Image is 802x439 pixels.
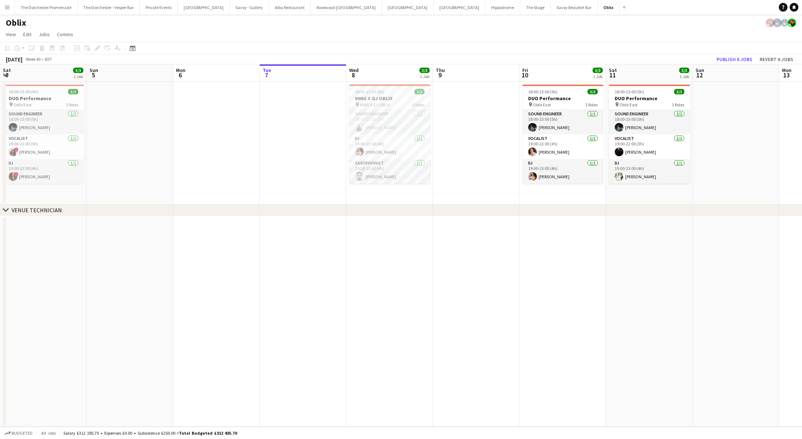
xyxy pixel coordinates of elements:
div: 18:00-23:00 (5h)3/3MMG X GJ OBLIX MMG X GJ OBLIX3 RolesSound Engineer1/118:00-23:00 (5h)[PERSON_N... [349,85,430,184]
app-job-card: 18:00-23:00 (5h)3/3DUO Performance Oblix East3 RolesSound Engineer1/118:00-23:00 (5h)[PERSON_NAME... [3,85,84,184]
span: 12 [694,71,704,79]
button: The Dorchester Promenade [15,0,78,14]
button: Budgeted [4,429,34,437]
span: 3/3 [414,89,425,94]
span: Comms [57,31,73,38]
span: 18:00-23:00 (5h) [355,89,384,94]
button: Savoy - Gallery [230,0,269,14]
div: 1 Job [74,74,83,79]
button: The Stage [520,0,551,14]
app-job-card: 18:00-23:00 (5h)3/3DUO Performance Oblix East3 RolesSound Engineer1/118:00-23:00 (5h)[PERSON_NAME... [522,85,603,184]
span: 3/3 [679,68,689,73]
span: View [6,31,16,38]
app-job-card: 18:00-23:00 (5h)3/3DUO Performance Oblix East3 RolesSound Engineer1/118:00-23:00 (5h)[PERSON_NAME... [609,85,690,184]
span: Jobs [39,31,50,38]
span: 3/3 [73,68,83,73]
button: Rosewood [GEOGRAPHIC_DATA] [311,0,382,14]
span: Mon [176,67,185,73]
h3: MMG X GJ OBLIX [349,95,430,102]
span: Oblix East [619,102,638,107]
span: 18:00-23:00 (5h) [615,89,644,94]
span: 7 [262,71,271,79]
h3: DUO Performance [609,95,690,102]
app-card-role: Vocalist1/119:00-22:00 (3h)[PERSON_NAME] [522,135,603,159]
span: 11 [608,71,617,79]
span: 3/3 [419,68,430,73]
app-card-role: Vocalist1/119:00-22:00 (3h)![PERSON_NAME] [3,135,84,159]
button: [GEOGRAPHIC_DATA] [382,0,434,14]
app-user-avatar: Rosie Skuse [788,18,796,27]
span: Sun [89,67,98,73]
app-user-avatar: Helena Debono [773,18,782,27]
button: Savoy Beaufort Bar [551,0,598,14]
span: Fri [522,67,528,73]
app-card-role: DJ1/119:00-23:00 (4h)![PERSON_NAME] [3,159,84,184]
h3: DUO Performance [522,95,603,102]
app-card-role: Sound Engineer1/118:00-23:00 (5h)[PERSON_NAME] [349,110,430,135]
span: 3 Roles [585,102,598,107]
button: Oblix [598,0,620,14]
button: [GEOGRAPHIC_DATA] [178,0,230,14]
app-user-avatar: Rosie Skuse [766,18,774,27]
span: Sat [609,67,617,73]
span: 18:00-23:00 (5h) [528,89,557,94]
app-card-role: Sound Engineer1/118:00-23:00 (5h)[PERSON_NAME] [3,110,84,135]
span: ! [14,172,18,176]
span: 3 Roles [672,102,684,107]
span: Week 40 [24,56,42,62]
app-card-role: DJ1/119:00-23:00 (4h)[PERSON_NAME] [522,159,603,184]
app-card-role: Sound Engineer1/118:00-23:00 (5h)[PERSON_NAME] [522,110,603,135]
span: 9 [435,71,445,79]
span: Oblix East [13,102,32,107]
span: Tue [263,67,271,73]
span: Wed [349,67,359,73]
app-card-role: Saxophonist1/119:00-23:00 (4h)[PERSON_NAME] [349,159,430,184]
button: The Dorchester - Vesper Bar [78,0,140,14]
a: Jobs [36,30,53,39]
span: Oblix East [533,102,551,107]
button: Alba Restaurant [269,0,311,14]
div: VENUE TECHNICIAN [12,206,62,214]
button: Publish 6 jobs [714,55,755,64]
div: 1 Job [680,74,689,79]
span: Thu [436,67,445,73]
div: 1 Job [420,74,429,79]
span: 5 [88,71,98,79]
span: MMG X GJ OBLIX [360,102,390,107]
div: [DATE] [6,56,22,63]
span: 3 Roles [66,102,78,107]
span: 18:00-23:00 (5h) [9,89,38,94]
button: Hippodrome [485,0,520,14]
span: Mon [782,67,791,73]
span: Budgeted [12,431,33,436]
span: Edit [23,31,32,38]
a: View [3,30,19,39]
app-card-role: Sound Engineer1/118:00-23:00 (5h)[PERSON_NAME] [609,110,690,135]
span: 8 [348,71,359,79]
a: Comms [54,30,76,39]
app-user-avatar: Helena Debono [780,18,789,27]
span: Total Budgeted £312 435.70 [179,430,237,436]
span: 3/3 [68,89,78,94]
button: Revert 6 jobs [757,55,796,64]
span: 3/3 [588,89,598,94]
span: All jobs [40,430,57,436]
button: [GEOGRAPHIC_DATA] [434,0,485,14]
span: 4 [2,71,11,79]
button: Private Events [140,0,178,14]
h3: DUO Performance [3,95,84,102]
a: Edit [20,30,34,39]
span: 3 Roles [412,102,425,107]
div: Salary £312 185.70 + Expenses £0.00 + Subsistence £250.00 = [63,430,237,436]
app-card-role: DJ1/119:00-23:00 (4h)[PERSON_NAME] [609,159,690,184]
div: BST [45,56,52,62]
app-card-role: Vocalist1/119:00-22:00 (3h)[PERSON_NAME] [609,135,690,159]
span: Sun [696,67,704,73]
div: 1 Job [593,74,602,79]
span: 3/3 [674,89,684,94]
span: 10 [521,71,528,79]
span: ! [14,148,18,152]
